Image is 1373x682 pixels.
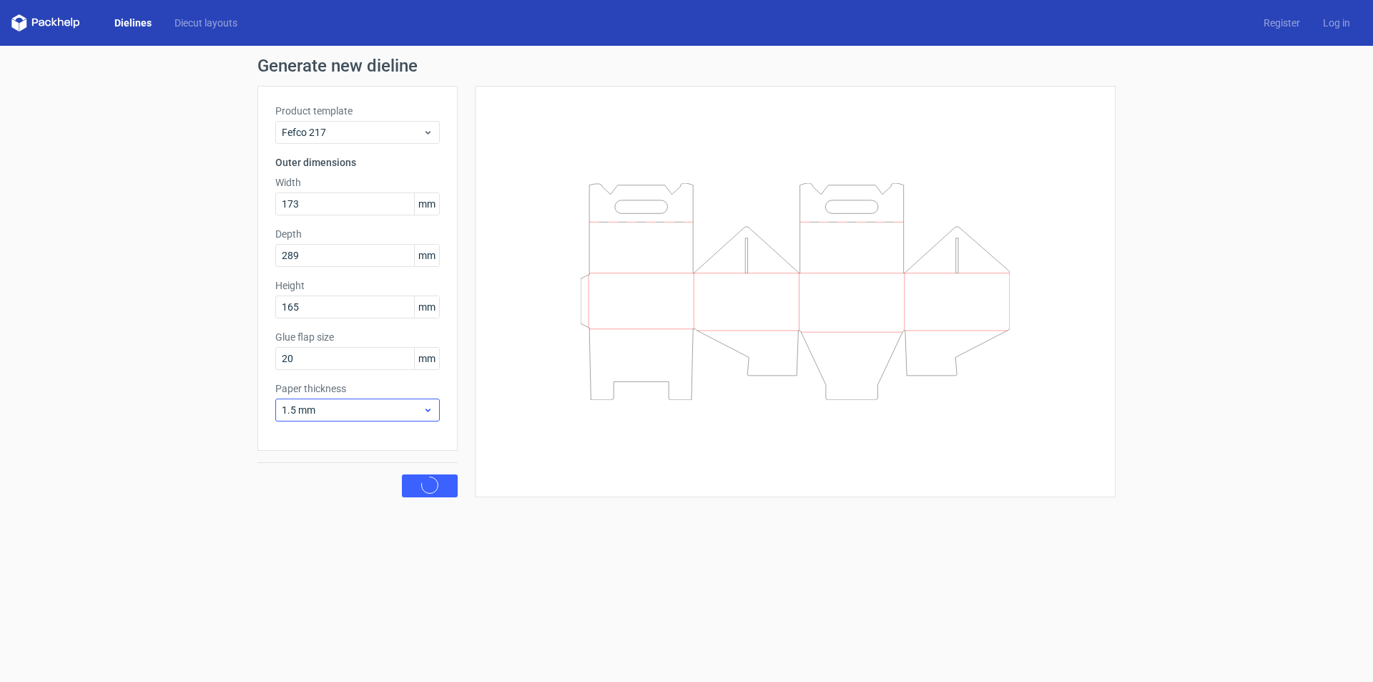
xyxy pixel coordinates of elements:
label: Height [275,278,440,293]
a: Register [1252,16,1312,30]
h3: Outer dimensions [275,155,440,170]
span: mm [414,245,439,266]
a: Diecut layouts [163,16,249,30]
span: mm [414,296,439,318]
label: Glue flap size [275,330,440,344]
a: Log in [1312,16,1362,30]
label: Paper thickness [275,381,440,396]
h1: Generate new dieline [257,57,1116,74]
span: Fefco 217 [282,125,423,140]
span: 1.5 mm [282,403,423,417]
a: Dielines [103,16,163,30]
span: mm [414,193,439,215]
label: Width [275,175,440,190]
label: Depth [275,227,440,241]
span: mm [414,348,439,369]
label: Product template [275,104,440,118]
